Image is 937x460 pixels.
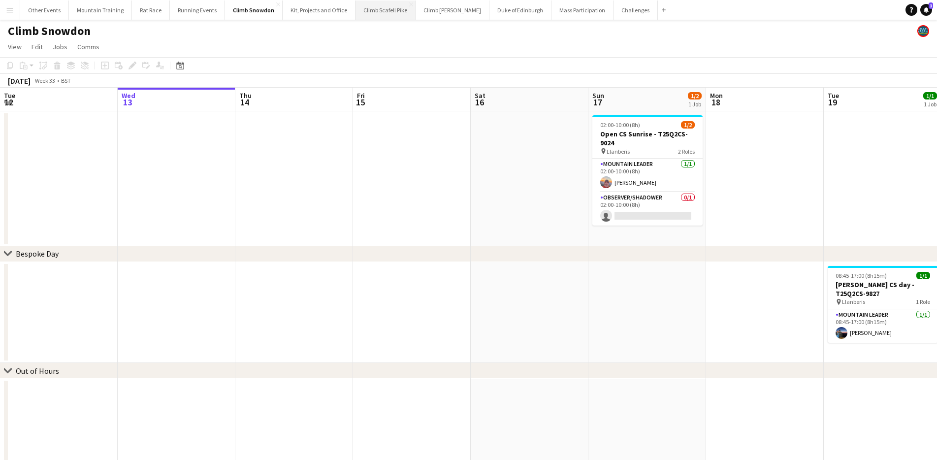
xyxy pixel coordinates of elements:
span: Tue [4,91,15,100]
span: 19 [826,97,839,108]
span: View [8,42,22,51]
button: Mountain Training [69,0,132,20]
span: 1 [929,2,933,9]
h3: Open CS Sunrise - T25Q2CS-9024 [592,130,703,147]
span: 14 [238,97,252,108]
span: 1/2 [681,121,695,129]
span: 1 Role [916,298,930,305]
span: 1/1 [916,272,930,279]
span: Llanberis [607,148,630,155]
app-card-role: Mountain Leader1/102:00-10:00 (8h)[PERSON_NAME] [592,159,703,192]
span: Sat [475,91,485,100]
a: Comms [73,40,103,53]
span: 02:00-10:00 (8h) [600,121,640,129]
span: 1/1 [923,92,937,99]
button: Climb [PERSON_NAME] [416,0,489,20]
div: Bespoke Day [16,249,59,259]
a: Edit [28,40,47,53]
a: Jobs [49,40,71,53]
span: 15 [355,97,365,108]
a: 1 [920,4,932,16]
span: Tue [828,91,839,100]
app-card-role: Observer/Shadower0/102:00-10:00 (8h) [592,192,703,226]
button: Challenges [614,0,658,20]
span: Thu [239,91,252,100]
button: Climb Snowdon [225,0,283,20]
div: BST [61,77,71,84]
span: 13 [120,97,135,108]
h1: Climb Snowdon [8,24,91,38]
app-user-avatar: Staff RAW Adventures [917,25,929,37]
button: Kit, Projects and Office [283,0,355,20]
span: Wed [122,91,135,100]
button: Mass Participation [551,0,614,20]
button: Running Events [170,0,225,20]
span: 1/2 [688,92,702,99]
span: Jobs [53,42,67,51]
a: View [4,40,26,53]
span: 08:45-17:00 (8h15m) [836,272,887,279]
span: Mon [710,91,723,100]
div: Out of Hours [16,366,59,376]
span: 16 [473,97,485,108]
span: 2 Roles [678,148,695,155]
span: 12 [2,97,15,108]
span: Edit [32,42,43,51]
span: 18 [709,97,723,108]
span: Week 33 [32,77,57,84]
span: Sun [592,91,604,100]
div: 1 Job [924,100,937,108]
div: 1 Job [688,100,701,108]
app-job-card: 02:00-10:00 (8h)1/2Open CS Sunrise - T25Q2CS-9024 Llanberis2 RolesMountain Leader1/102:00-10:00 (... [592,115,703,226]
button: Climb Scafell Pike [355,0,416,20]
button: Other Events [20,0,69,20]
span: 17 [591,97,604,108]
span: Fri [357,91,365,100]
button: Duke of Edinburgh [489,0,551,20]
span: Llanberis [842,298,865,305]
div: [DATE] [8,76,31,86]
span: Comms [77,42,99,51]
button: Rat Race [132,0,170,20]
